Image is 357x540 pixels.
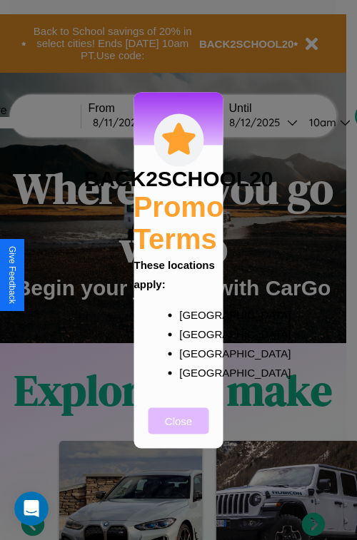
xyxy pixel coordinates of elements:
[179,343,206,362] p: [GEOGRAPHIC_DATA]
[7,246,17,304] div: Give Feedback
[84,166,273,190] h3: BACK2SCHOOL20
[134,190,224,255] h2: Promo Terms
[179,324,206,343] p: [GEOGRAPHIC_DATA]
[14,491,49,526] iframe: Intercom live chat
[179,305,206,324] p: [GEOGRAPHIC_DATA]
[149,407,209,434] button: Close
[179,362,206,382] p: [GEOGRAPHIC_DATA]
[134,258,215,290] b: These locations apply:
